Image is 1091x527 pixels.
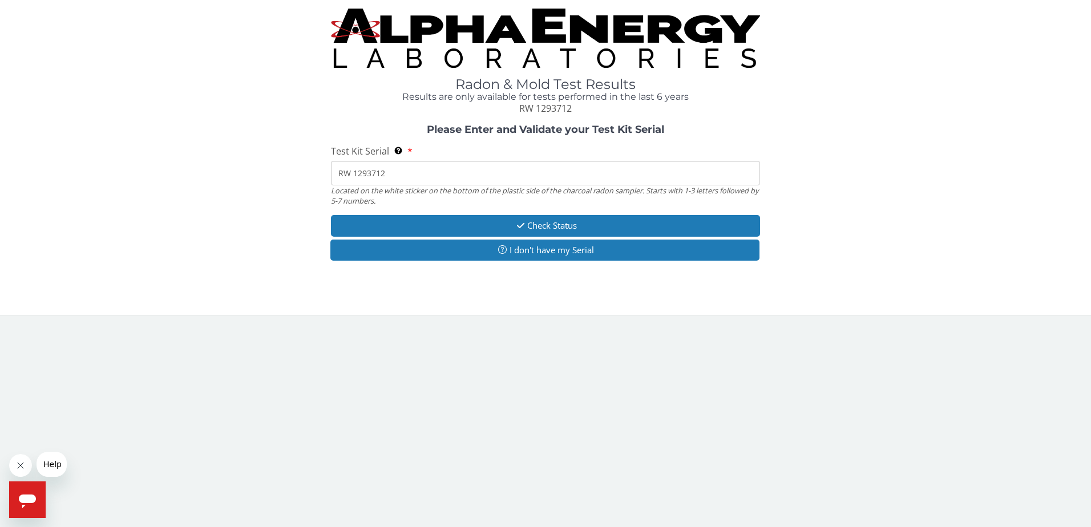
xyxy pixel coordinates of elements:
span: RW 1293712 [519,102,572,115]
h4: Results are only available for tests performed in the last 6 years [331,92,761,102]
iframe: Close message [9,454,32,477]
iframe: Message from company [37,452,67,477]
div: Located on the white sticker on the bottom of the plastic side of the charcoal radon sampler. Sta... [331,185,761,206]
img: TightCrop.jpg [331,9,761,68]
button: I don't have my Serial [330,240,760,261]
button: Check Status [331,215,761,236]
strong: Please Enter and Validate your Test Kit Serial [427,123,664,136]
iframe: Button to launch messaging window [9,481,46,518]
h1: Radon & Mold Test Results [331,77,761,92]
span: Test Kit Serial [331,145,389,157]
